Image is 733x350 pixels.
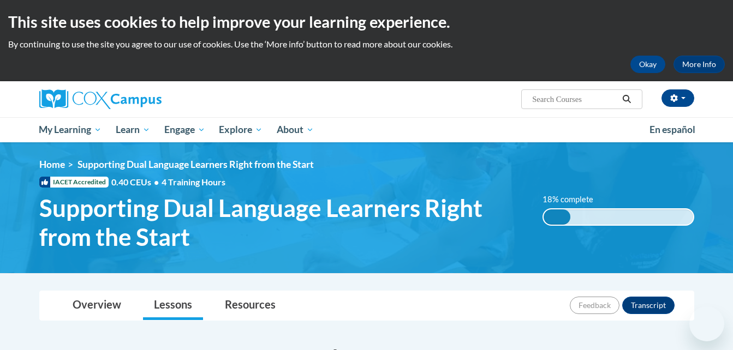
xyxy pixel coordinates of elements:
[39,89,247,109] a: Cox Campus
[270,117,321,142] a: About
[39,177,109,188] span: IACET Accredited
[219,123,263,136] span: Explore
[531,93,618,106] input: Search Courses
[143,291,203,320] a: Lessons
[8,11,725,33] h2: This site uses cookies to help improve your learning experience.
[154,177,159,187] span: •
[62,291,132,320] a: Overview
[78,159,314,170] span: Supporting Dual Language Learners Right from the Start
[570,297,619,314] button: Feedback
[109,117,157,142] a: Learn
[157,117,212,142] a: Engage
[689,306,724,341] iframe: Button to launch messaging window
[649,124,695,135] span: En español
[164,123,205,136] span: Engage
[32,117,109,142] a: My Learning
[642,118,702,141] a: En español
[662,89,694,107] button: Account Settings
[543,194,605,206] label: 18% complete
[8,38,725,50] p: By continuing to use the site you agree to our use of cookies. Use the ‘More info’ button to read...
[116,123,150,136] span: Learn
[162,177,225,187] span: 4 Training Hours
[39,194,527,251] span: Supporting Dual Language Learners Right from the Start
[39,159,65,170] a: Home
[214,291,287,320] a: Resources
[39,89,162,109] img: Cox Campus
[674,56,725,73] a: More Info
[544,209,570,225] div: 18% complete
[618,93,635,106] button: Search
[111,176,162,188] span: 0.40 CEUs
[622,297,675,314] button: Transcript
[277,123,314,136] span: About
[212,117,270,142] a: Explore
[39,123,102,136] span: My Learning
[630,56,665,73] button: Okay
[23,117,711,142] div: Main menu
